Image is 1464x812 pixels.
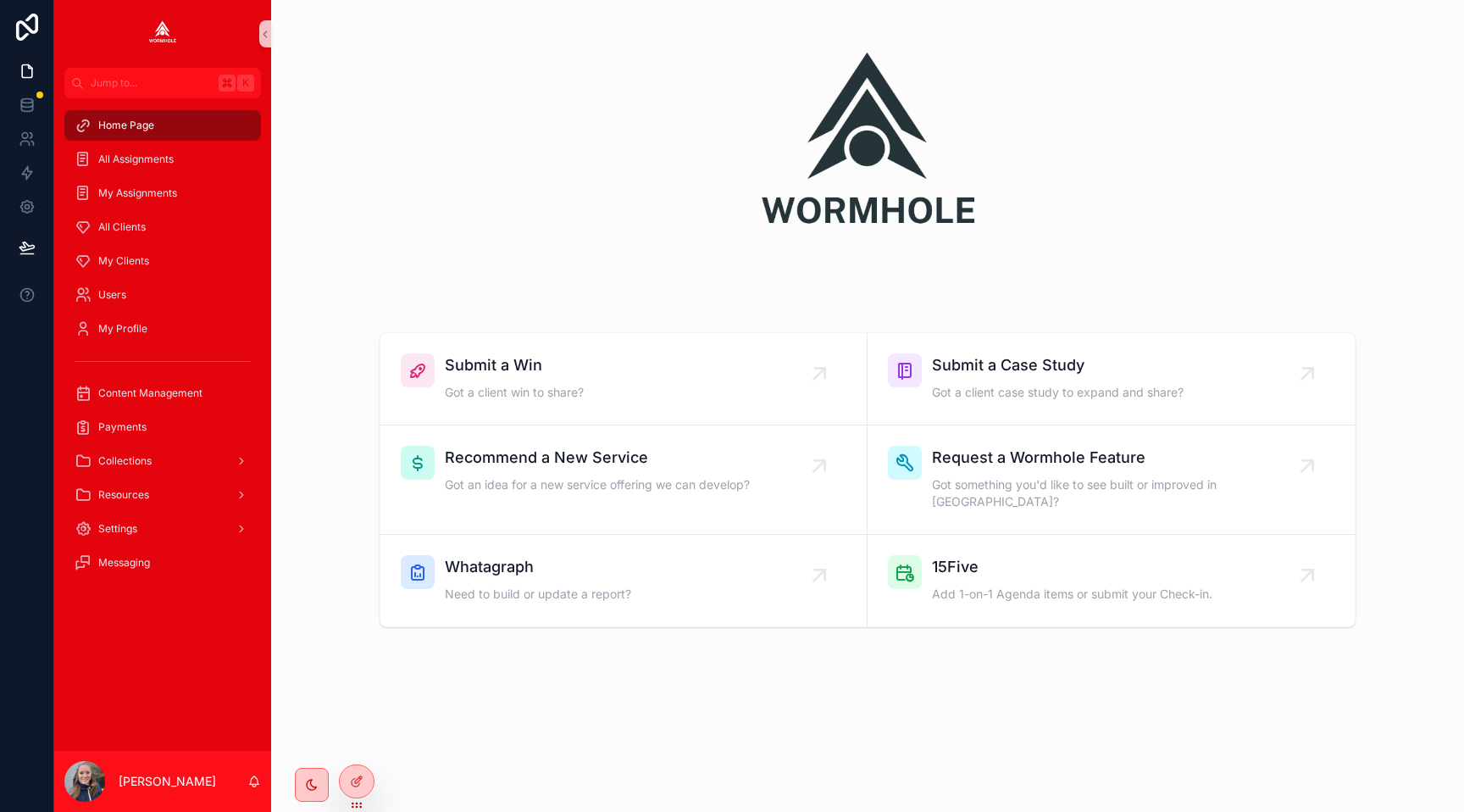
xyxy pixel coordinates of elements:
span: Payments [98,420,147,434]
a: Users [64,280,261,310]
span: Got a client win to share? [445,384,584,401]
a: Request a Wormhole FeatureGot something you'd like to see built or improved in [GEOGRAPHIC_DATA]? [868,425,1355,535]
span: Got something you'd like to see built or improved in [GEOGRAPHIC_DATA]? [932,476,1307,510]
span: Messaging [98,556,150,570]
span: All Clients [98,220,146,234]
span: Collections [98,454,152,468]
span: Add 1-on-1 Agenda items or submit your Check-in. [932,586,1212,603]
span: K [239,76,252,90]
span: Settings [98,522,137,536]
span: Submit a Win [445,353,584,377]
span: Whatagraph [445,555,631,579]
a: My Profile [64,314,261,344]
span: Need to build or update a report? [445,586,631,603]
span: Resources [98,488,149,502]
a: Submit a WinGot a client win to share? [380,333,868,425]
img: App logo [149,20,176,47]
a: Resources [64,480,261,510]
a: Content Management [64,378,261,409]
a: Home Page [64,110,261,141]
a: Messaging [64,548,261,578]
a: WhatagraphNeed to build or update a report? [380,535,868,626]
span: My Assignments [98,186,177,200]
a: Payments [64,412,261,442]
a: Collections [64,446,261,476]
div: scrollable content [54,98,271,600]
span: All Assignments [98,153,174,166]
span: Got an idea for a new service offering we can develop? [445,476,750,493]
span: My Clients [98,254,149,268]
span: Recommend a New Service [445,446,750,470]
a: Submit a Case StudyGot a client case study to expand and share? [868,333,1355,425]
span: Got a client case study to expand and share? [932,384,1184,401]
a: My Assignments [64,178,261,209]
span: Home Page [98,119,154,132]
a: All Assignments [64,144,261,175]
span: 15Five [932,555,1212,579]
button: Jump to...K [64,68,261,98]
a: Settings [64,514,261,544]
a: My Clients [64,246,261,276]
span: Request a Wormhole Feature [932,446,1307,470]
span: Content Management [98,387,202,400]
p: [PERSON_NAME] [119,773,216,790]
span: Jump to... [91,76,212,90]
span: Users [98,288,126,302]
a: 15FiveAdd 1-on-1 Agenda items or submit your Check-in. [868,535,1355,626]
a: Recommend a New ServiceGot an idea for a new service offering we can develop? [380,425,868,535]
span: Submit a Case Study [932,353,1184,377]
a: All Clients [64,212,261,242]
span: My Profile [98,322,147,336]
